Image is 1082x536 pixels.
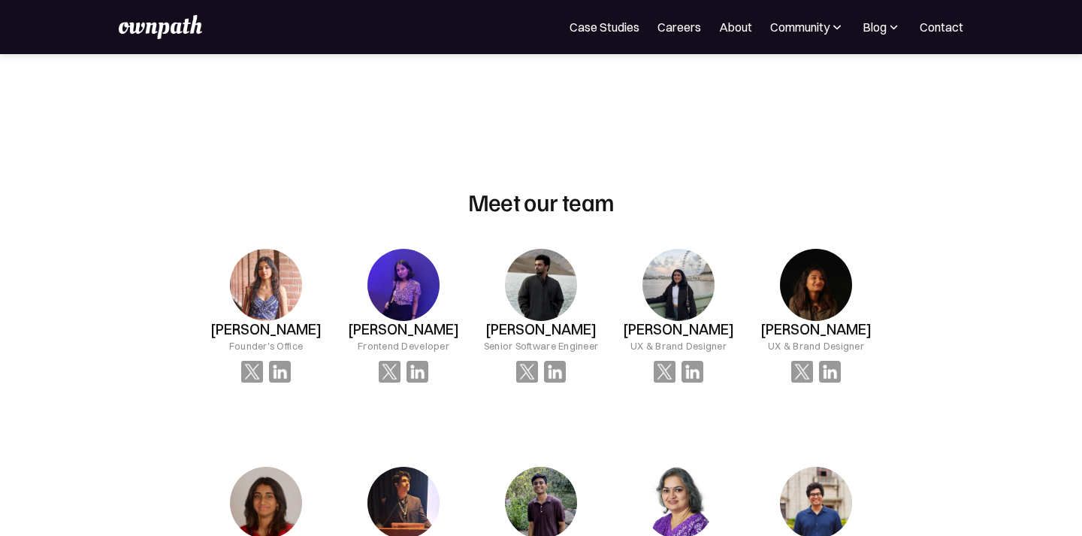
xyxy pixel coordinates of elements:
[768,338,864,353] div: UX & Brand Designer
[468,187,615,216] h2: Meet our team
[570,18,639,36] a: Case Studies
[863,18,887,36] div: Blog
[484,338,598,353] div: Senior Software Engineer
[719,18,752,36] a: About
[863,18,902,36] div: Blog
[485,321,597,338] h3: [PERSON_NAME]
[623,321,734,338] h3: [PERSON_NAME]
[630,338,727,353] div: UX & Brand Designer
[348,321,459,338] h3: [PERSON_NAME]
[229,338,303,353] div: Founder's Office
[210,321,322,338] h3: [PERSON_NAME]
[770,18,830,36] div: Community
[770,18,845,36] div: Community
[358,338,449,353] div: Frontend Developer
[760,321,872,338] h3: [PERSON_NAME]
[920,18,963,36] a: Contact
[657,18,701,36] a: Careers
